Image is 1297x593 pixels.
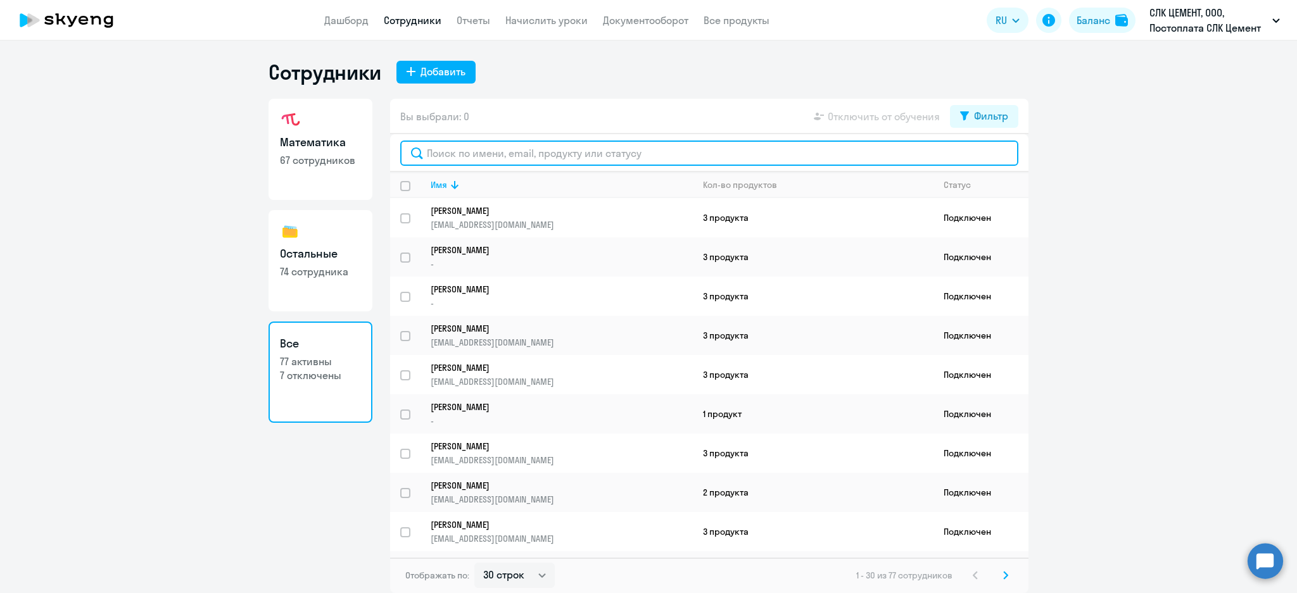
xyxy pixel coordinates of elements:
td: 3 продукта [693,237,933,277]
p: [PERSON_NAME] [431,244,675,256]
span: Вы выбрали: 0 [400,109,469,124]
button: Балансbalance [1069,8,1136,33]
td: Подключен [933,316,1028,355]
a: Остальные74 сотрудника [269,210,372,311]
span: RU [996,13,1007,28]
td: Подключен [933,551,1028,590]
td: Подключен [933,473,1028,512]
td: Подключен [933,355,1028,394]
a: Дашборд [324,14,369,27]
td: Подключен [933,512,1028,551]
button: RU [987,8,1028,33]
button: СЛК ЦЕМЕНТ, ООО, Постоплата СЛК Цемент [1143,5,1286,35]
input: Поиск по имени, email, продукту или статусу [400,140,1018,166]
td: Подключен [933,434,1028,473]
p: [PERSON_NAME] [431,401,675,413]
div: Имя [431,179,447,190]
td: 1 продукт [693,394,933,434]
div: Имя [431,179,692,190]
a: [PERSON_NAME][EMAIL_ADDRESS][DOMAIN_NAME] [431,323,692,348]
p: [EMAIL_ADDRESS][DOMAIN_NAME] [431,219,692,230]
p: 7 отключены [280,368,361,382]
h3: Остальные [280,246,361,262]
p: СЛК ЦЕМЕНТ, ООО, Постоплата СЛК Цемент [1149,5,1267,35]
a: [PERSON_NAME]- [431,401,692,427]
td: Подключен [933,394,1028,434]
p: - [431,258,692,270]
h3: Математика [280,134,361,151]
img: balance [1115,14,1128,27]
span: 1 - 30 из 77 сотрудников [856,570,952,581]
p: [EMAIL_ADDRESS][DOMAIN_NAME] [431,376,692,387]
p: - [431,297,692,309]
div: Фильтр [974,108,1008,123]
div: Добавить [421,64,465,79]
a: Начислить уроки [505,14,588,27]
td: Подключен [933,237,1028,277]
div: Статус [944,179,1028,190]
button: Фильтр [950,105,1018,128]
a: Математика67 сотрудников [269,99,372,200]
p: [PERSON_NAME] [431,284,675,295]
h1: Сотрудники [269,59,381,85]
a: [PERSON_NAME][EMAIL_ADDRESS][DOMAIN_NAME] [431,440,692,466]
p: 77 активны [280,354,361,368]
a: [PERSON_NAME][EMAIL_ADDRESS][DOMAIN_NAME] [431,480,692,505]
p: [PERSON_NAME] [431,205,675,216]
a: Все77 активны7 отключены [269,321,372,423]
p: [EMAIL_ADDRESS][DOMAIN_NAME] [431,337,692,348]
a: Отчеты [457,14,490,27]
td: Подключен [933,198,1028,237]
p: [EMAIL_ADDRESS][DOMAIN_NAME] [431,533,692,544]
p: [EMAIL_ADDRESS][DOMAIN_NAME] [431,454,692,466]
td: 2 продукта [693,473,933,512]
a: Сотрудники [384,14,441,27]
h3: Все [280,335,361,352]
span: Отображать по: [405,570,469,581]
p: - [431,415,692,427]
a: [PERSON_NAME]- [431,244,692,270]
a: [PERSON_NAME][EMAIL_ADDRESS][DOMAIN_NAME] [431,519,692,544]
p: 67 сотрудников [280,153,361,167]
p: [PERSON_NAME] [431,362,675,373]
td: 3 продукта [693,434,933,473]
a: [PERSON_NAME][EMAIL_ADDRESS][DOMAIN_NAME] [431,362,692,387]
button: Добавить [396,61,476,84]
p: [PERSON_NAME] [431,323,675,334]
td: 3 продукта [693,277,933,316]
div: Кол-во продуктов [703,179,933,190]
td: 3 продукта [693,512,933,551]
div: Кол-во продуктов [703,179,777,190]
p: [PERSON_NAME] [431,480,675,491]
a: [PERSON_NAME]- [431,284,692,309]
a: Все продукты [704,14,769,27]
p: [PERSON_NAME] [431,440,675,452]
a: [PERSON_NAME][EMAIL_ADDRESS][DOMAIN_NAME] [431,205,692,230]
p: [PERSON_NAME] [431,519,675,530]
p: 74 сотрудника [280,265,361,278]
a: Документооборот [603,14,688,27]
td: 3 продукта [693,198,933,237]
div: Баланс [1077,13,1110,28]
td: 3 продукта [693,316,933,355]
p: [EMAIL_ADDRESS][DOMAIN_NAME] [431,494,692,505]
img: others [280,222,300,242]
img: math [280,110,300,130]
td: Подключен [933,277,1028,316]
td: 2 продукта [693,551,933,590]
td: 3 продукта [693,355,933,394]
div: Статус [944,179,971,190]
